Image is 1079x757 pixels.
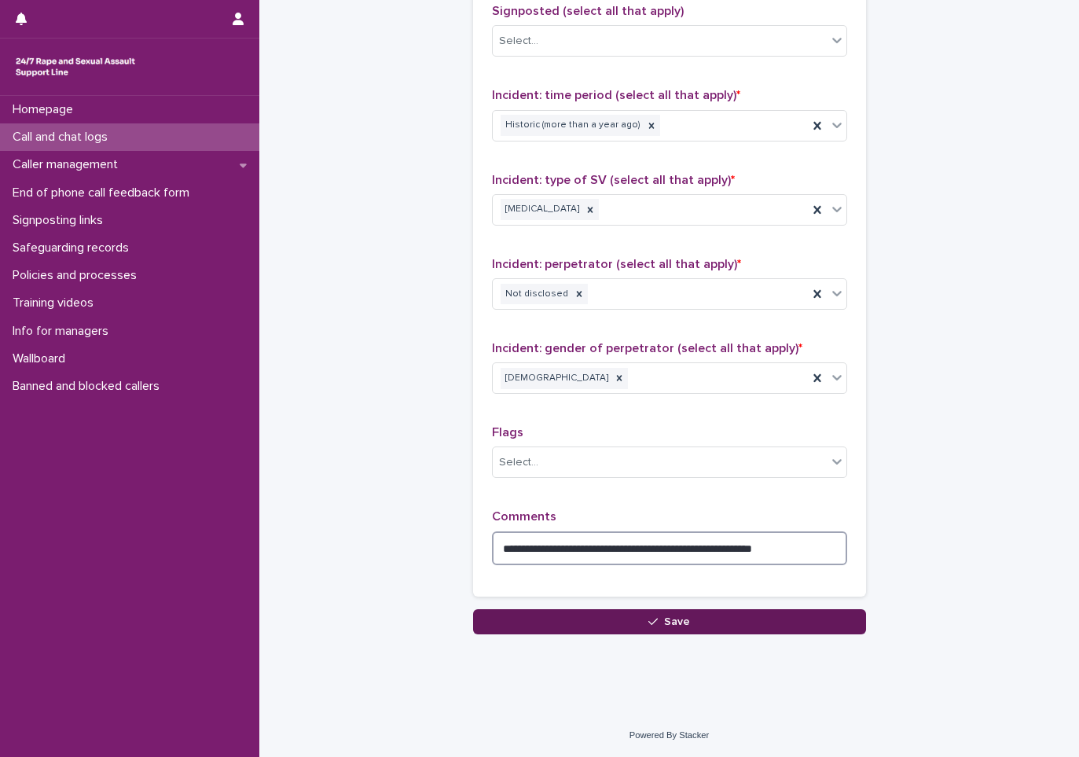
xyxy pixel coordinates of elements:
span: Signposted (select all that apply) [492,5,684,17]
img: rhQMoQhaT3yELyF149Cw [13,51,138,83]
p: Policies and processes [6,268,149,283]
p: Homepage [6,102,86,117]
p: Safeguarding records [6,241,141,255]
p: Training videos [6,296,106,311]
div: Select... [499,454,538,471]
span: Incident: gender of perpetrator (select all that apply) [492,342,802,355]
p: Wallboard [6,351,78,366]
span: Flags [492,426,523,439]
p: Banned and blocked callers [6,379,172,394]
span: Incident: time period (select all that apply) [492,89,740,101]
p: Call and chat logs [6,130,120,145]
button: Save [473,609,866,634]
span: Incident: type of SV (select all that apply) [492,174,735,186]
p: Caller management [6,157,130,172]
div: Historic (more than a year ago) [501,115,643,136]
p: Signposting links [6,213,116,228]
div: Select... [499,33,538,50]
div: [DEMOGRAPHIC_DATA] [501,368,611,389]
span: Comments [492,510,556,523]
div: Not disclosed [501,284,571,305]
a: Powered By Stacker [629,730,709,740]
span: Incident: perpetrator (select all that apply) [492,258,741,270]
span: Save [664,616,690,627]
div: [MEDICAL_DATA] [501,199,582,220]
p: End of phone call feedback form [6,186,202,200]
p: Info for managers [6,324,121,339]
